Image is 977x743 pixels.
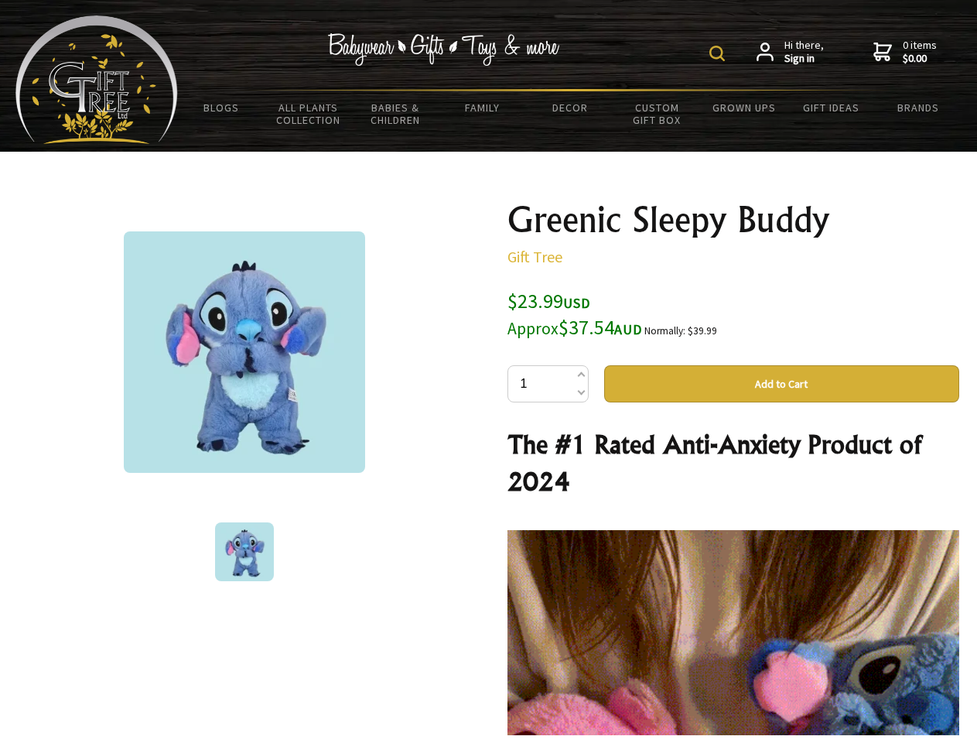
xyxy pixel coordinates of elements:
[873,39,937,66] a: 0 items$0.00
[757,39,824,66] a: Hi there,Sign in
[507,201,959,238] h1: Greenic Sleepy Buddy
[178,91,265,124] a: BLOGS
[215,522,274,581] img: Greenic Sleepy Buddy
[328,33,560,66] img: Babywear - Gifts - Toys & more
[265,91,353,136] a: All Plants Collection
[124,231,365,473] img: Greenic Sleepy Buddy
[507,288,642,340] span: $23.99 $37.54
[563,294,590,312] span: USD
[784,39,824,66] span: Hi there,
[644,324,717,337] small: Normally: $39.99
[439,91,527,124] a: Family
[875,91,962,124] a: Brands
[903,38,937,66] span: 0 items
[903,52,937,66] strong: $0.00
[352,91,439,136] a: Babies & Children
[709,46,725,61] img: product search
[507,429,921,497] strong: The #1 Rated Anti-Anxiety Product of 2024
[507,318,559,339] small: Approx
[614,320,642,338] span: AUD
[526,91,613,124] a: Decor
[15,15,178,144] img: Babyware - Gifts - Toys and more...
[787,91,875,124] a: Gift Ideas
[507,247,562,266] a: Gift Tree
[613,91,701,136] a: Custom Gift Box
[700,91,787,124] a: Grown Ups
[784,52,824,66] strong: Sign in
[604,365,959,402] button: Add to Cart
